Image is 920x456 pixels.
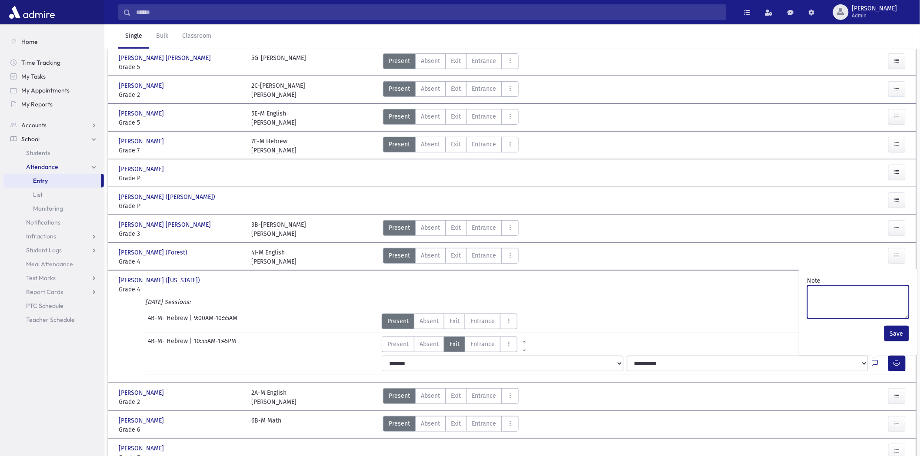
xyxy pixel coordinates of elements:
a: My Tasks [3,69,104,83]
span: [PERSON_NAME] [852,5,897,12]
span: Entry [33,177,48,185]
div: AttTypes [383,81,519,99]
span: Infractions [26,232,56,240]
span: Grade P [119,202,243,211]
span: Exit [451,251,461,260]
div: 5E-M English [PERSON_NAME] [251,109,297,127]
span: Exit [451,56,461,66]
a: PTC Schedule [3,299,104,313]
div: 2C-[PERSON_NAME] [PERSON_NAME] [251,81,305,99]
span: [PERSON_NAME] [PERSON_NAME] [119,53,213,63]
span: [PERSON_NAME] [119,388,166,397]
span: Exit [451,140,461,149]
a: Classroom [175,24,218,49]
span: School [21,135,40,143]
a: List [3,188,104,202]
span: Entrance [470,340,495,349]
span: [PERSON_NAME] [119,109,166,118]
div: 2A-M English [PERSON_NAME] [251,388,297,406]
span: Notifications [26,218,60,226]
a: Meal Attendance [3,257,104,271]
span: Grade 5 [119,63,243,72]
a: All Prior [517,337,531,344]
span: Present [387,317,409,326]
span: Present [389,223,410,232]
span: Entrance [472,223,496,232]
span: My Reports [21,100,53,108]
a: Home [3,35,104,49]
a: Report Cards [3,285,104,299]
a: Monitoring [3,202,104,215]
span: Entrance [472,391,496,400]
a: Test Marks [3,271,104,285]
span: [PERSON_NAME] [119,137,166,146]
span: Absent [421,84,440,93]
span: Time Tracking [21,59,60,66]
span: Absent [421,56,440,66]
span: Present [387,340,409,349]
span: Grade 4 [119,257,243,266]
span: Absent [420,340,439,349]
span: 4B-M- Hebrew [148,337,190,352]
i: [DATE] Sessions: [145,298,190,306]
a: All Later [517,344,531,350]
span: [PERSON_NAME] [PERSON_NAME] [119,220,213,229]
a: School [3,132,104,146]
span: Grade 4 [119,285,243,294]
span: Home [21,38,38,46]
span: 10:55AM-1:45PM [194,337,236,352]
span: Absent [421,419,440,428]
div: AttTypes [383,53,519,72]
span: Exit [451,223,461,232]
span: Present [389,251,410,260]
span: Grade P [119,174,243,183]
span: Students [26,149,50,157]
a: Single [118,24,149,49]
span: Absent [420,317,439,326]
span: Exit [451,419,461,428]
div: AttTypes [383,137,519,155]
span: [PERSON_NAME] (Forest) [119,248,189,257]
div: AttTypes [383,416,519,434]
span: Absent [421,140,440,149]
span: [PERSON_NAME] ([US_STATE]) [119,276,202,285]
a: Attendance [3,160,104,174]
span: Entrance [470,317,495,326]
span: Meal Attendance [26,260,73,268]
span: [PERSON_NAME] [119,444,166,453]
a: My Reports [3,97,104,111]
div: AttTypes [383,388,519,406]
span: [PERSON_NAME] ([PERSON_NAME]) [119,192,217,202]
button: Save [884,326,909,341]
span: My Appointments [21,86,70,94]
span: Present [389,419,410,428]
span: Absent [421,391,440,400]
span: [PERSON_NAME] [119,81,166,90]
div: 6B-M Math [251,416,281,434]
span: Grade 2 [119,90,243,99]
div: AttTypes [383,220,519,238]
a: Teacher Schedule [3,313,104,327]
span: Exit [451,112,461,121]
span: Present [389,391,410,400]
span: Grade 2 [119,397,243,406]
div: 7E-M Hebrew [PERSON_NAME] [251,137,297,155]
span: Entrance [472,251,496,260]
a: Infractions [3,229,104,243]
span: Entrance [472,84,496,93]
span: PTC Schedule [26,302,63,310]
a: My Appointments [3,83,104,97]
span: Exit [450,340,460,349]
div: AttTypes [383,109,519,127]
span: Absent [421,251,440,260]
div: 4I-M English [PERSON_NAME] [251,248,297,266]
span: [PERSON_NAME] [119,416,166,425]
span: Present [389,112,410,121]
span: Attendance [26,163,58,171]
a: Time Tracking [3,56,104,69]
span: Absent [421,112,440,121]
span: Monitoring [33,205,63,212]
span: Grade 3 [119,229,243,238]
div: AttTypes [382,314,517,329]
a: Bulk [149,24,175,49]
